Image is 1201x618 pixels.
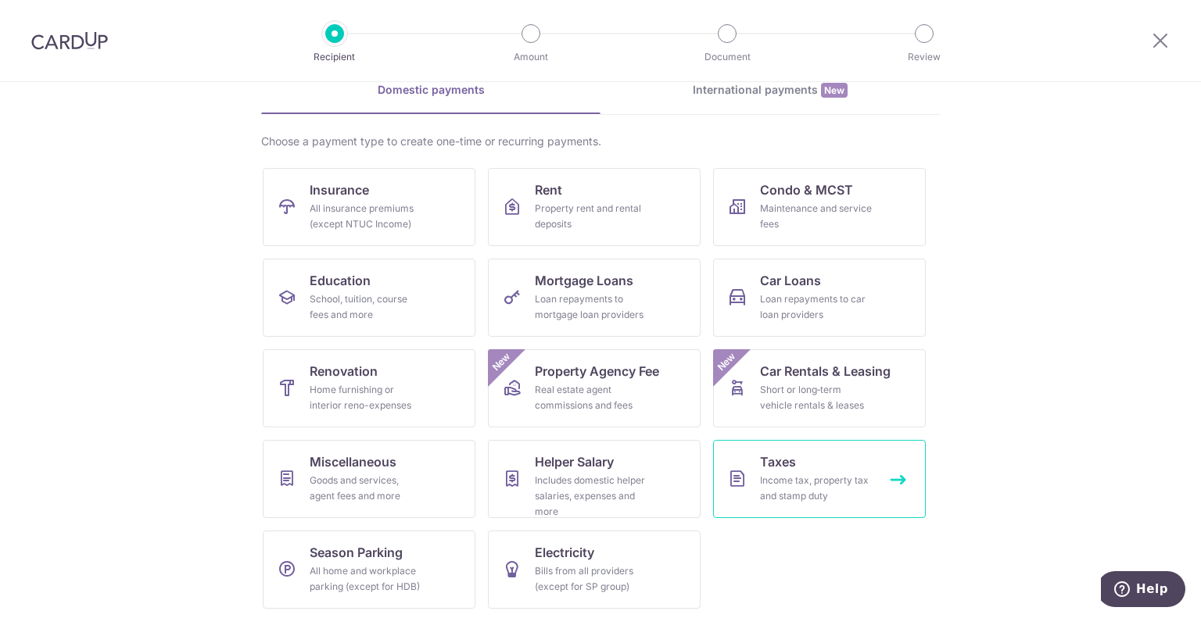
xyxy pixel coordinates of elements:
a: RenovationHome furnishing or interior reno-expenses [263,349,475,427]
iframe: Opens a widget where you can find more information [1101,571,1185,610]
div: Bills from all providers (except for SP group) [535,563,647,595]
a: TaxesIncome tax, property tax and stamp duty [713,440,926,518]
a: Mortgage LoansLoan repayments to mortgage loan providers [488,259,701,337]
span: New [489,349,514,375]
p: Review [866,49,982,65]
div: Income tax, property tax and stamp duty [760,473,873,504]
span: Taxes [760,452,796,471]
span: Season Parking [310,543,403,562]
div: Includes domestic helper salaries, expenses and more [535,473,647,520]
span: Education [310,271,371,290]
div: School, tuition, course fees and more [310,291,422,323]
span: Mortgage Loans [535,271,633,290]
div: All insurance premiums (except NTUC Income) [310,201,422,232]
div: Loan repayments to mortgage loan providers [535,291,647,323]
div: All home and workplace parking (except for HDB) [310,563,422,595]
span: Property Agency Fee [535,362,659,380]
a: Car LoansLoan repayments to car loan providers [713,259,926,337]
div: International payments [600,82,940,98]
div: Goods and services, agent fees and more [310,473,422,504]
span: Rent [535,180,562,199]
img: CardUp [31,31,108,50]
div: Short or long‑term vehicle rentals & leases [760,382,873,413]
div: Loan repayments to car loan providers [760,291,873,323]
a: MiscellaneousGoods and services, agent fees and more [263,440,475,518]
p: Amount [473,49,589,65]
span: Car Rentals & Leasing [760,362,891,380]
div: Choose a payment type to create one-time or recurring payments. [261,134,940,149]
a: Helper SalaryIncludes domestic helper salaries, expenses and more [488,440,701,518]
div: Maintenance and service fees [760,201,873,232]
a: Property Agency FeeReal estate agent commissions and feesNew [488,349,701,427]
span: Insurance [310,180,369,199]
a: Condo & MCSTMaintenance and service fees [713,168,926,246]
span: Condo & MCST [760,180,853,199]
a: InsuranceAll insurance premiums (except NTUC Income) [263,168,475,246]
a: Season ParkingAll home and workplace parking (except for HDB) [263,530,475,609]
span: Electricity [535,543,594,562]
div: Real estate agent commissions and fees [535,382,647,413]
span: Miscellaneous [310,452,396,471]
p: Recipient [277,49,393,65]
span: Helper Salary [535,452,614,471]
p: Document [669,49,785,65]
a: ElectricityBills from all providers (except for SP group) [488,530,701,609]
span: Renovation [310,362,378,380]
div: Domestic payments [261,82,600,98]
span: New [821,83,848,98]
a: EducationSchool, tuition, course fees and more [263,259,475,337]
a: Car Rentals & LeasingShort or long‑term vehicle rentals & leasesNew [713,349,926,427]
div: Property rent and rental deposits [535,201,647,232]
span: Car Loans [760,271,821,290]
div: Home furnishing or interior reno-expenses [310,382,422,413]
span: New [714,349,740,375]
a: RentProperty rent and rental deposits [488,168,701,246]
